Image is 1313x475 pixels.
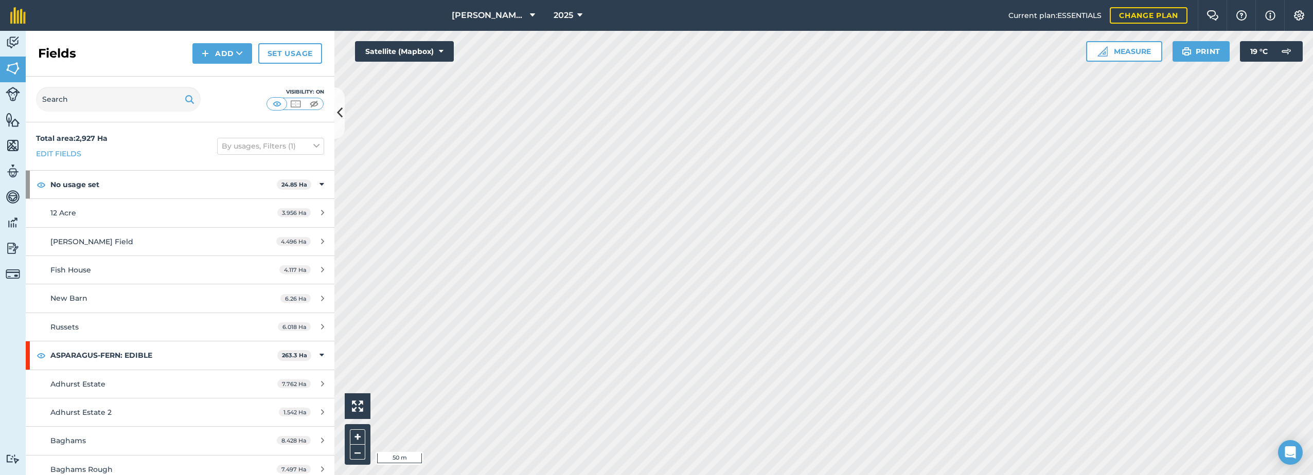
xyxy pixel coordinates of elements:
img: svg+xml;base64,PD94bWwgdmVyc2lvbj0iMS4wIiBlbmNvZGluZz0idXRmLTgiPz4KPCEtLSBHZW5lcmF0b3I6IEFkb2JlIE... [6,267,20,281]
a: New Barn6.26 Ha [26,284,334,312]
img: fieldmargin Logo [10,7,26,24]
div: Open Intercom Messenger [1278,440,1303,465]
img: A question mark icon [1235,10,1248,21]
span: 19 ° C [1250,41,1268,62]
button: By usages, Filters (1) [217,138,324,154]
img: svg+xml;base64,PD94bWwgdmVyc2lvbj0iMS4wIiBlbmNvZGluZz0idXRmLTgiPz4KPCEtLSBHZW5lcmF0b3I6IEFkb2JlIE... [6,163,20,179]
img: svg+xml;base64,PHN2ZyB4bWxucz0iaHR0cDovL3d3dy53My5vcmcvMjAwMC9zdmciIHdpZHRoPSIxNCIgaGVpZ2h0PSIyNC... [202,47,209,60]
a: Change plan [1110,7,1187,24]
img: svg+xml;base64,PHN2ZyB4bWxucz0iaHR0cDovL3d3dy53My5vcmcvMjAwMC9zdmciIHdpZHRoPSI1MCIgaGVpZ2h0PSI0MC... [289,99,302,109]
span: 4.117 Ha [279,265,311,274]
span: 4.496 Ha [276,237,311,246]
img: svg+xml;base64,PHN2ZyB4bWxucz0iaHR0cDovL3d3dy53My5vcmcvMjAwMC9zdmciIHdpZHRoPSI1MCIgaGVpZ2h0PSI0MC... [308,99,321,109]
span: Baghams [50,436,86,445]
span: 1.542 Ha [279,408,311,416]
button: Satellite (Mapbox) [355,41,454,62]
a: Set usage [258,43,322,64]
img: svg+xml;base64,PD94bWwgdmVyc2lvbj0iMS4wIiBlbmNvZGluZz0idXRmLTgiPz4KPCEtLSBHZW5lcmF0b3I6IEFkb2JlIE... [6,454,20,464]
button: Add [192,43,252,64]
img: svg+xml;base64,PD94bWwgdmVyc2lvbj0iMS4wIiBlbmNvZGluZz0idXRmLTgiPz4KPCEtLSBHZW5lcmF0b3I6IEFkb2JlIE... [6,189,20,205]
span: Fish House [50,265,91,275]
a: Baghams8.428 Ha [26,427,334,454]
span: Russets [50,322,79,332]
img: svg+xml;base64,PHN2ZyB4bWxucz0iaHR0cDovL3d3dy53My5vcmcvMjAwMC9zdmciIHdpZHRoPSI1NiIgaGVpZ2h0PSI2MC... [6,61,20,76]
span: [PERSON_NAME] Field [50,237,133,246]
span: Baghams Rough [50,465,113,474]
img: Two speech bubbles overlapping with the left bubble in the forefront [1206,10,1219,21]
button: Print [1173,41,1230,62]
span: 7.762 Ha [277,379,311,388]
a: [PERSON_NAME] Field4.496 Ha [26,228,334,255]
span: Current plan : ESSENTIALS [1008,10,1102,21]
span: 6.26 Ha [280,294,311,303]
h2: Fields [38,45,76,62]
a: Fish House4.117 Ha [26,256,334,284]
img: Four arrows, one pointing top left, one top right, one bottom right and the last bottom left [352,400,363,412]
span: 2025 [554,9,573,22]
strong: 263.3 Ha [282,352,307,359]
button: + [350,429,365,445]
span: 12 Acre [50,208,76,217]
img: svg+xml;base64,PD94bWwgdmVyc2lvbj0iMS4wIiBlbmNvZGluZz0idXRmLTgiPz4KPCEtLSBHZW5lcmF0b3I6IEFkb2JlIE... [6,87,20,101]
span: Adhurst Estate 2 [50,408,112,417]
strong: No usage set [50,171,277,198]
span: [PERSON_NAME] Farm Life [452,9,526,22]
a: Adhurst Estate 21.542 Ha [26,398,334,426]
strong: 24.85 Ha [281,181,307,188]
a: Russets6.018 Ha [26,313,334,341]
img: svg+xml;base64,PHN2ZyB4bWxucz0iaHR0cDovL3d3dy53My5vcmcvMjAwMC9zdmciIHdpZHRoPSIxNyIgaGVpZ2h0PSIxNy... [1265,9,1275,22]
div: No usage set24.85 Ha [26,171,334,198]
div: ASPARAGUS-FERN: EDIBLE263.3 Ha [26,341,334,369]
img: A cog icon [1293,10,1305,21]
span: 8.428 Ha [277,436,311,445]
img: svg+xml;base64,PHN2ZyB4bWxucz0iaHR0cDovL3d3dy53My5vcmcvMjAwMC9zdmciIHdpZHRoPSIxOCIgaGVpZ2h0PSIyNC... [37,178,46,191]
input: Search [36,87,201,112]
img: svg+xml;base64,PD94bWwgdmVyc2lvbj0iMS4wIiBlbmNvZGluZz0idXRmLTgiPz4KPCEtLSBHZW5lcmF0b3I6IEFkb2JlIE... [6,215,20,230]
img: svg+xml;base64,PHN2ZyB4bWxucz0iaHR0cDovL3d3dy53My5vcmcvMjAwMC9zdmciIHdpZHRoPSIxOSIgaGVpZ2h0PSIyNC... [1182,45,1192,58]
button: 19 °C [1240,41,1303,62]
a: Edit fields [36,148,81,159]
img: svg+xml;base64,PD94bWwgdmVyc2lvbj0iMS4wIiBlbmNvZGluZz0idXRmLTgiPz4KPCEtLSBHZW5lcmF0b3I6IEFkb2JlIE... [6,241,20,256]
button: Measure [1086,41,1162,62]
img: svg+xml;base64,PD94bWwgdmVyc2lvbj0iMS4wIiBlbmNvZGluZz0idXRmLTgiPz4KPCEtLSBHZW5lcmF0b3I6IEFkb2JlIE... [1276,41,1297,62]
a: Adhurst Estate7.762 Ha [26,370,334,398]
strong: ASPARAGUS-FERN: EDIBLE [50,341,277,369]
a: 12 Acre3.956 Ha [26,199,334,227]
img: svg+xml;base64,PHN2ZyB4bWxucz0iaHR0cDovL3d3dy53My5vcmcvMjAwMC9zdmciIHdpZHRoPSI1NiIgaGVpZ2h0PSI2MC... [6,112,20,127]
span: Adhurst Estate [50,379,105,389]
span: 6.018 Ha [278,322,311,331]
img: Ruler icon [1097,46,1108,57]
img: svg+xml;base64,PHN2ZyB4bWxucz0iaHR0cDovL3d3dy53My5vcmcvMjAwMC9zdmciIHdpZHRoPSI1MCIgaGVpZ2h0PSI0MC... [271,99,283,109]
span: New Barn [50,294,87,303]
img: svg+xml;base64,PHN2ZyB4bWxucz0iaHR0cDovL3d3dy53My5vcmcvMjAwMC9zdmciIHdpZHRoPSIxOCIgaGVpZ2h0PSIyNC... [37,349,46,361]
img: svg+xml;base64,PHN2ZyB4bWxucz0iaHR0cDovL3d3dy53My5vcmcvMjAwMC9zdmciIHdpZHRoPSI1NiIgaGVpZ2h0PSI2MC... [6,138,20,153]
img: svg+xml;base64,PHN2ZyB4bWxucz0iaHR0cDovL3d3dy53My5vcmcvMjAwMC9zdmciIHdpZHRoPSIxOSIgaGVpZ2h0PSIyNC... [185,93,194,105]
span: 3.956 Ha [277,208,311,217]
strong: Total area : 2,927 Ha [36,134,108,143]
div: Visibility: On [267,88,324,96]
button: – [350,445,365,460]
span: 7.497 Ha [277,465,311,473]
img: svg+xml;base64,PD94bWwgdmVyc2lvbj0iMS4wIiBlbmNvZGluZz0idXRmLTgiPz4KPCEtLSBHZW5lcmF0b3I6IEFkb2JlIE... [6,35,20,50]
